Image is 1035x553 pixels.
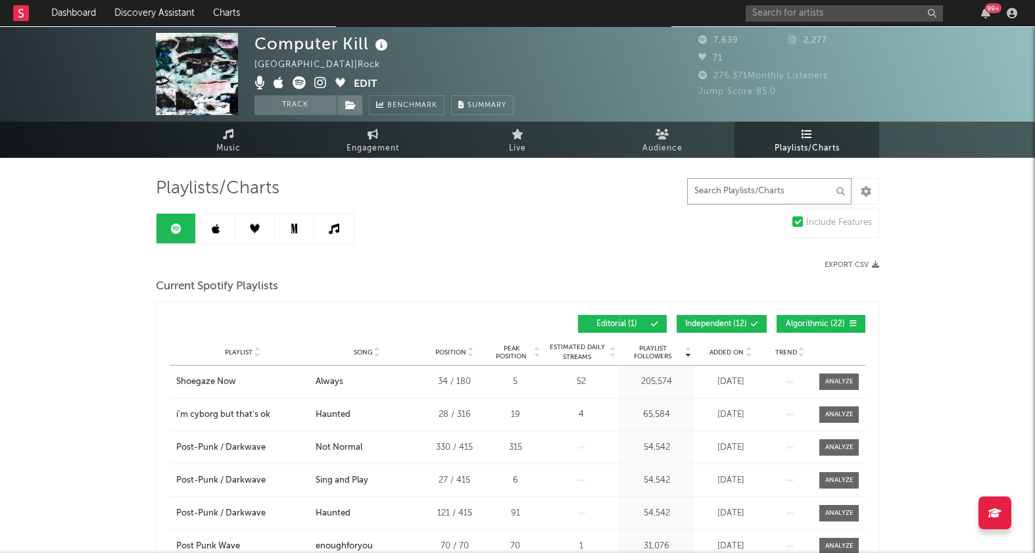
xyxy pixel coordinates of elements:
div: Include Features [806,215,872,231]
div: 121 / 415 [425,507,484,520]
a: Post-Punk / Darkwave [176,441,309,454]
a: Post Punk Wave [176,540,309,553]
div: 28 / 316 [425,408,484,421]
div: [GEOGRAPHIC_DATA] | Rock [254,57,395,73]
div: 54,542 [622,474,691,487]
div: Sing and Play [316,474,368,487]
div: [DATE] [698,474,763,487]
span: Playlists/Charts [156,181,279,197]
div: Post Punk Wave [176,540,240,553]
span: Song [354,349,373,356]
span: Trend [775,349,797,356]
input: Search Playlists/Charts [687,178,852,204]
div: 70 [491,540,540,553]
div: 6 [491,474,540,487]
span: Benchmark [387,98,437,114]
span: Estimated Daily Streams [546,343,608,362]
div: 34 / 180 [425,375,484,389]
span: Added On [710,349,744,356]
a: Audience [590,122,734,158]
button: Track [254,95,337,115]
div: Shoegaze Now [176,375,236,389]
div: enoughforyou [316,540,373,553]
div: Post-Punk / Darkwave [176,441,266,454]
button: Independent(12) [677,315,767,333]
div: 27 / 415 [425,474,484,487]
div: [DATE] [698,441,763,454]
div: Computer Kill [254,33,391,55]
button: Summary [451,95,514,115]
span: Playlist Followers [622,345,683,360]
div: [DATE] [698,375,763,389]
span: Editorial ( 1 ) [587,320,647,328]
a: Live [445,122,590,158]
span: Current Spotify Playlists [156,279,278,295]
div: 91 [491,507,540,520]
div: 19 [491,408,540,421]
span: 7,639 [698,36,738,45]
a: Post-Punk / Darkwave [176,474,309,487]
span: 2,277 [789,36,828,45]
span: Playlist [225,349,253,356]
span: Jump Score: 85.0 [698,87,776,96]
button: Export CSV [825,261,879,269]
a: Music [156,122,301,158]
a: i'm cyborg but that's ok [176,408,309,421]
div: 330 / 415 [425,441,484,454]
div: Always [316,375,343,389]
div: [DATE] [698,540,763,553]
div: Post-Punk / Darkwave [176,474,266,487]
div: 315 [491,441,540,454]
button: Algorithmic(22) [777,315,865,333]
span: Peak Position [491,345,532,360]
span: Engagement [347,141,399,156]
button: Editorial(1) [578,315,667,333]
div: Post-Punk / Darkwave [176,507,266,520]
div: 99 + [985,3,1001,13]
input: Search for artists [746,5,943,22]
span: Playlists/Charts [775,141,840,156]
div: Not Normal [316,441,362,454]
a: Shoegaze Now [176,375,309,389]
a: Playlists/Charts [734,122,879,158]
div: [DATE] [698,507,763,520]
div: 4 [546,408,615,421]
div: [DATE] [698,408,763,421]
span: Algorithmic ( 22 ) [785,320,846,328]
button: Edit [354,76,377,93]
div: 52 [546,375,615,389]
div: 31,076 [622,540,691,553]
div: 65,584 [622,408,691,421]
div: 54,542 [622,507,691,520]
div: i'm cyborg but that's ok [176,408,270,421]
a: Benchmark [369,95,445,115]
div: 205,574 [622,375,691,389]
span: 71 [698,54,723,62]
div: 5 [491,375,540,389]
div: 1 [546,540,615,553]
span: Audience [642,141,683,156]
span: Independent ( 12 ) [685,320,747,328]
a: Post-Punk / Darkwave [176,507,309,520]
span: Music [216,141,241,156]
span: Live [509,141,526,156]
div: 70 / 70 [425,540,484,553]
div: Haunted [316,507,350,520]
div: Haunted [316,408,350,421]
span: Summary [468,102,506,109]
span: 276,371 Monthly Listeners [698,72,828,80]
a: Engagement [301,122,445,158]
div: 54,542 [622,441,691,454]
span: Position [435,349,466,356]
button: 99+ [981,8,990,18]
